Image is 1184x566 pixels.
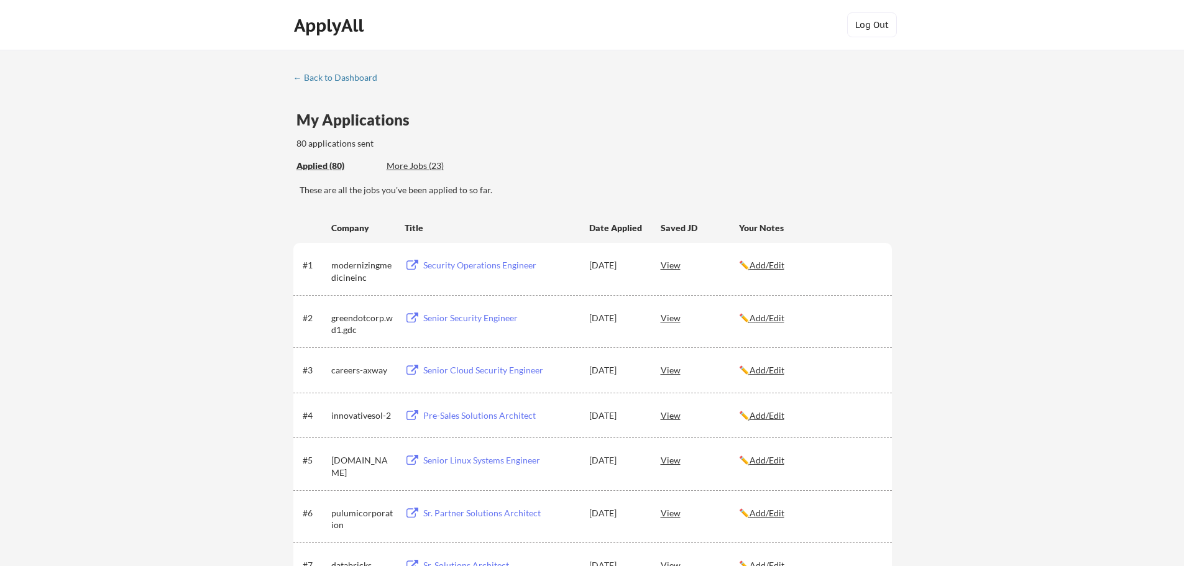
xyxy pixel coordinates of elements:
div: Pre-Sales Solutions Architect [423,409,577,422]
div: View [661,306,739,329]
div: ← Back to Dashboard [293,73,387,82]
u: Add/Edit [750,260,784,270]
div: ✏️ [739,259,881,272]
u: Add/Edit [750,508,784,518]
div: Title [405,222,577,234]
div: ✏️ [739,312,881,324]
button: Log Out [847,12,897,37]
u: Add/Edit [750,410,784,421]
div: View [661,253,739,276]
div: Your Notes [739,222,881,234]
u: Add/Edit [750,365,784,375]
div: innovativesol-2 [331,409,393,422]
div: [DATE] [589,409,644,422]
div: ✏️ [739,454,881,467]
div: [DATE] [589,454,644,467]
div: More Jobs (23) [387,160,478,172]
div: These are job applications we think you'd be a good fit for, but couldn't apply you to automatica... [387,160,478,173]
div: Security Operations Engineer [423,259,577,272]
div: Sr. Partner Solutions Architect [423,507,577,519]
div: 80 applications sent [296,137,537,150]
div: Saved JD [661,216,739,239]
a: ← Back to Dashboard [293,73,387,85]
div: #5 [303,454,327,467]
div: #3 [303,364,327,377]
div: #1 [303,259,327,272]
div: ✏️ [739,409,881,422]
div: pulumicorporation [331,507,393,531]
div: careers-axway [331,364,393,377]
div: [DATE] [589,312,644,324]
div: Senior Security Engineer [423,312,577,324]
div: [DATE] [589,507,644,519]
div: ✏️ [739,507,881,519]
u: Add/Edit [750,455,784,465]
div: Senior Linux Systems Engineer [423,454,577,467]
div: View [661,358,739,381]
div: #2 [303,312,327,324]
div: These are all the jobs you've been applied to so far. [296,160,377,173]
div: View [661,449,739,471]
u: Add/Edit [750,313,784,323]
div: Senior Cloud Security Engineer [423,364,577,377]
div: greendotcorp.wd1.gdc [331,312,393,336]
div: ✏️ [739,364,881,377]
div: My Applications [296,112,420,127]
div: Date Applied [589,222,644,234]
div: #4 [303,409,327,422]
div: #6 [303,507,327,519]
div: View [661,404,739,426]
div: modernizingmedicineinc [331,259,393,283]
div: Company [331,222,393,234]
div: These are all the jobs you've been applied to so far. [300,184,892,196]
div: View [661,501,739,524]
div: [DATE] [589,364,644,377]
div: ApplyAll [294,15,367,36]
div: Applied (80) [296,160,377,172]
div: [DOMAIN_NAME] [331,454,393,478]
div: [DATE] [589,259,644,272]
